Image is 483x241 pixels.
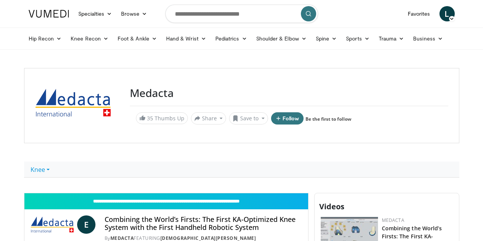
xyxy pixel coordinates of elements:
[374,31,409,46] a: Trauma
[252,31,311,46] a: Shoulder & Elbow
[29,10,69,18] img: VuMedi Logo
[229,112,268,125] button: Save to
[162,31,211,46] a: Hand & Wrist
[147,115,153,122] span: 35
[136,112,188,124] a: 35 Thumbs Up
[24,31,66,46] a: Hip Recon
[409,31,447,46] a: Business
[271,112,304,125] button: Follow
[211,31,252,46] a: Pediatrics
[113,31,162,46] a: Foot & Ankle
[319,201,344,212] span: Videos
[105,215,302,232] h4: Combining the World’s Firsts: The First KA-Optimized Knee System with the First Handheld Robotic ...
[403,6,435,21] a: Favorites
[74,6,117,21] a: Specialties
[77,215,95,234] a: E
[31,215,74,234] img: Medacta
[439,6,455,21] a: L
[341,31,374,46] a: Sports
[311,31,341,46] a: Spine
[191,112,226,125] button: Share
[66,31,113,46] a: Knee Recon
[305,116,351,122] a: Be the first to follow
[116,6,152,21] a: Browse
[382,217,404,223] a: Medacta
[130,87,448,100] h3: Medacta
[24,162,56,178] a: Knee
[165,5,318,23] input: Search topics, interventions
